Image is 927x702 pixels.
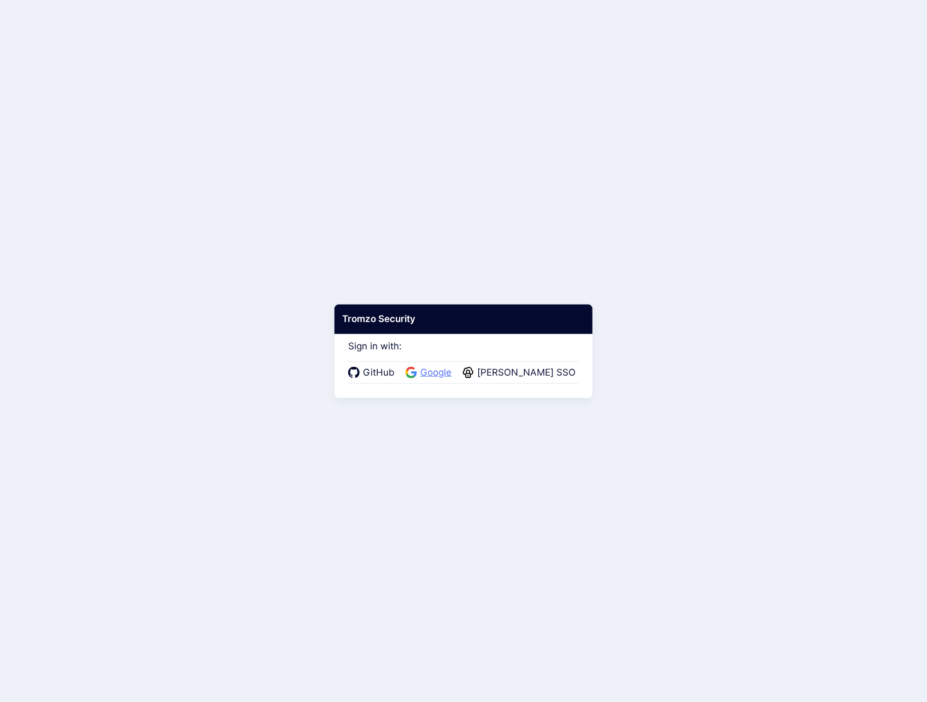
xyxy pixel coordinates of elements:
span: Google [417,366,455,380]
span: [PERSON_NAME] SSO [474,366,579,380]
div: Sign in with: [348,326,579,384]
a: [PERSON_NAME] SSO [462,366,579,380]
a: Google [406,366,455,380]
div: Tromzo Security [335,305,592,334]
span: GitHub [360,366,398,380]
a: GitHub [348,366,398,380]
